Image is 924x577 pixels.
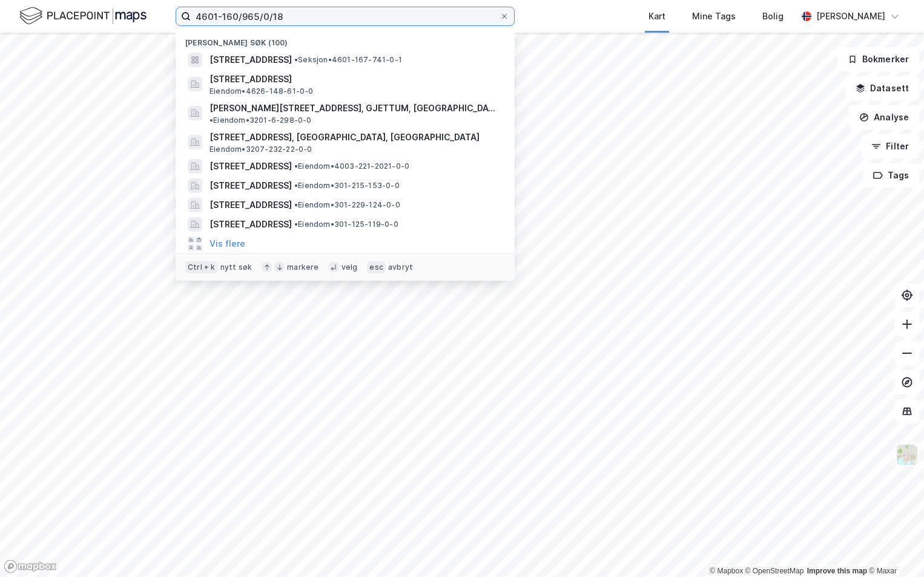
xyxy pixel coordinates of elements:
a: Mapbox [710,567,743,575]
div: Kart [648,9,665,24]
div: markere [287,262,318,272]
span: • [294,55,298,64]
span: Eiendom • 3207-232-22-0-0 [210,145,312,154]
span: Eiendom • 301-215-153-0-0 [294,181,400,191]
span: [STREET_ADDRESS] [210,72,500,86]
span: • [294,200,298,209]
a: Improve this map [807,567,867,575]
button: Bokmerker [837,47,919,71]
button: Tags [863,163,919,187]
span: [STREET_ADDRESS], [GEOGRAPHIC_DATA], [GEOGRAPHIC_DATA] [210,130,500,145]
div: velg [342,262,358,272]
span: [STREET_ADDRESS] [210,159,292,174]
span: • [294,161,298,171]
a: OpenStreetMap [745,567,804,575]
span: • [210,116,213,125]
div: [PERSON_NAME] [816,9,885,24]
button: Analyse [849,105,919,129]
span: • [294,181,298,190]
span: [PERSON_NAME][STREET_ADDRESS], GJETTUM, [GEOGRAPHIC_DATA] [210,101,500,116]
span: Eiendom • 3201-6-298-0-0 [210,116,312,125]
span: [STREET_ADDRESS] [210,178,292,193]
div: Mine Tags [692,9,736,24]
span: [STREET_ADDRESS] [210,53,292,67]
button: Filter [861,134,919,158]
button: Vis flere [210,236,245,251]
div: avbryt [388,262,413,272]
span: [STREET_ADDRESS] [210,198,292,212]
span: Eiendom • 301-125-119-0-0 [294,220,398,229]
div: [PERSON_NAME] søk (100) [176,28,515,50]
span: • [294,220,298,229]
div: nytt søk [220,262,252,272]
input: Søk på adresse, matrikkel, gårdeiere, leietakere eller personer [191,7,500,25]
span: Eiendom • 301-229-124-0-0 [294,200,400,210]
div: esc [367,261,386,273]
div: Bolig [762,9,784,24]
img: Z [896,443,919,466]
button: Datasett [845,76,919,100]
span: Seksjon • 4601-167-741-0-1 [294,55,402,65]
img: logo.f888ab2527a4732fd821a326f86c7f29.svg [19,5,147,27]
a: Mapbox homepage [4,559,57,573]
span: Eiendom • 4626-148-61-0-0 [210,86,314,96]
iframe: Chat Widget [863,519,924,577]
span: Eiendom • 4003-221-2021-0-0 [294,161,409,171]
span: [STREET_ADDRESS] [210,217,292,232]
div: Ctrl + k [185,261,218,273]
